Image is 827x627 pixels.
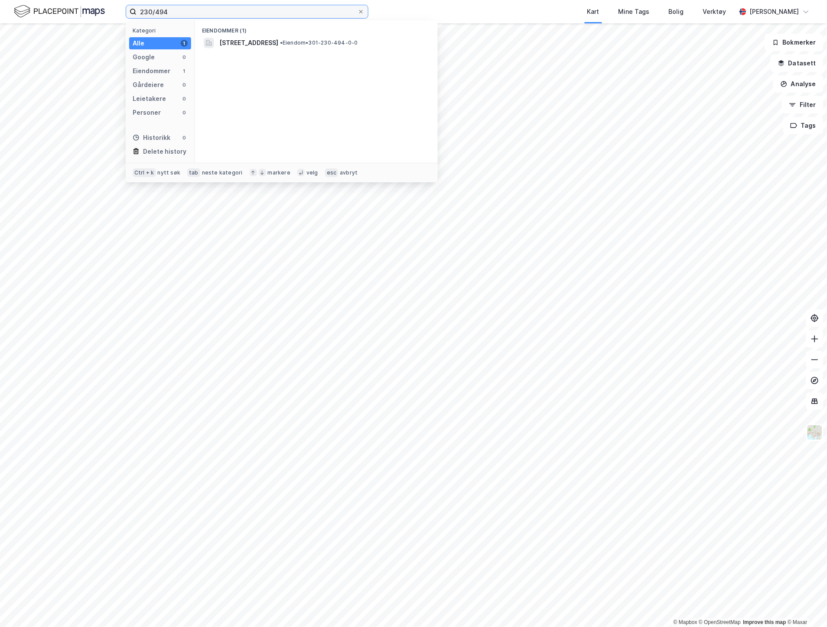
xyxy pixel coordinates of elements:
[133,52,155,62] div: Google
[306,169,318,176] div: velg
[750,6,799,17] div: [PERSON_NAME]
[268,169,290,176] div: markere
[181,54,188,61] div: 0
[587,6,599,17] div: Kart
[340,169,358,176] div: avbryt
[133,168,156,177] div: Ctrl + k
[782,96,824,113] button: Filter
[181,68,188,74] div: 1
[773,75,824,93] button: Analyse
[181,40,188,47] div: 1
[181,81,188,88] div: 0
[133,94,166,104] div: Leietakere
[325,168,339,177] div: esc
[743,620,786,626] a: Improve this map
[133,27,191,34] div: Kategori
[784,585,827,627] div: Kontrollprogram for chat
[619,6,650,17] div: Mine Tags
[771,55,824,72] button: Datasett
[699,620,741,626] a: OpenStreetMap
[181,95,188,102] div: 0
[807,424,823,441] img: Z
[133,66,170,76] div: Eiendommer
[219,38,278,48] span: [STREET_ADDRESS]
[133,80,164,90] div: Gårdeiere
[783,117,824,134] button: Tags
[143,146,186,157] div: Delete history
[137,5,358,18] input: Søk på adresse, matrikkel, gårdeiere, leietakere eller personer
[133,38,144,48] div: Alle
[784,585,827,627] iframe: Chat Widget
[158,169,181,176] div: nytt søk
[703,6,726,17] div: Verktøy
[14,4,105,19] img: logo.f888ab2527a4732fd821a326f86c7f29.svg
[181,134,188,141] div: 0
[187,168,200,177] div: tab
[133,107,161,118] div: Personer
[195,20,438,36] div: Eiendommer (1)
[669,6,684,17] div: Bolig
[674,620,697,626] a: Mapbox
[280,39,358,46] span: Eiendom • 301-230-494-0-0
[181,109,188,116] div: 0
[280,39,283,46] span: •
[765,34,824,51] button: Bokmerker
[202,169,243,176] div: neste kategori
[133,133,170,143] div: Historikk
